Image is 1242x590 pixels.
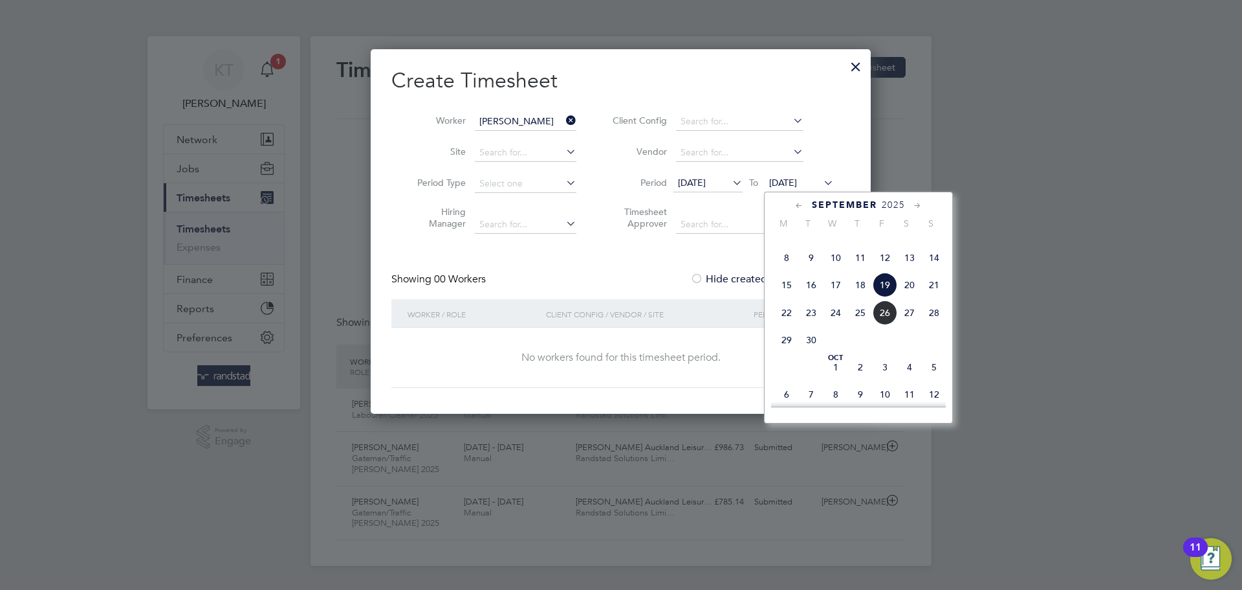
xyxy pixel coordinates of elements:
span: 25 [848,301,873,325]
label: Worker [408,115,466,126]
span: 23 [799,301,823,325]
span: [DATE] [769,177,797,188]
span: 15 [774,273,799,297]
span: 12 [873,245,897,270]
div: No workers found for this timesheet period. [404,351,837,365]
span: 17 [823,273,848,297]
span: 7 [799,382,823,407]
label: Period [609,177,667,188]
span: 11 [897,382,922,407]
span: 19 [873,273,897,297]
span: 1 [823,355,848,380]
span: 10 [873,382,897,407]
span: Oct [823,355,848,361]
input: Select one [475,175,576,193]
span: F [869,218,894,229]
span: 30 [799,328,823,352]
label: Hiring Manager [408,206,466,229]
span: 18 [848,273,873,297]
h2: Create Timesheet [391,67,850,95]
span: 2 [848,355,873,380]
div: Client Config / Vendor / Site [543,299,750,329]
span: 6 [774,382,799,407]
span: 16 [799,273,823,297]
span: 3 [873,355,897,380]
input: Search for... [475,113,576,131]
label: Vendor [609,146,667,157]
label: Site [408,146,466,157]
span: To [745,174,762,191]
span: 9 [799,245,823,270]
span: 14 [922,245,946,270]
span: W [820,218,845,229]
input: Search for... [475,216,576,234]
span: 8 [823,382,848,407]
div: Worker / Role [404,299,543,329]
input: Search for... [676,113,803,131]
label: Timesheet Approver [609,206,667,229]
span: 26 [873,301,897,325]
input: Search for... [676,216,803,234]
span: 29 [774,328,799,352]
span: 4 [897,355,922,380]
span: 12 [922,382,946,407]
span: 8 [774,245,799,270]
span: 2025 [882,199,905,210]
span: 10 [823,245,848,270]
span: 00 Workers [434,273,486,286]
span: [DATE] [678,177,706,188]
button: Open Resource Center, 11 new notifications [1190,538,1232,580]
input: Search for... [676,144,803,162]
span: 20 [897,273,922,297]
span: 21 [922,273,946,297]
span: T [845,218,869,229]
span: S [894,218,919,229]
span: 13 [897,245,922,270]
span: 27 [897,301,922,325]
div: Period [750,299,837,329]
label: Hide created timesheets [690,273,822,286]
span: 5 [922,355,946,380]
span: September [812,199,877,210]
span: T [796,218,820,229]
label: Client Config [609,115,667,126]
span: M [771,218,796,229]
span: 22 [774,301,799,325]
input: Search for... [475,144,576,162]
span: 28 [922,301,946,325]
div: 11 [1190,547,1201,564]
span: 24 [823,301,848,325]
label: Period Type [408,177,466,188]
span: 9 [848,382,873,407]
span: S [919,218,943,229]
div: Showing [391,273,488,286]
span: 11 [848,245,873,270]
